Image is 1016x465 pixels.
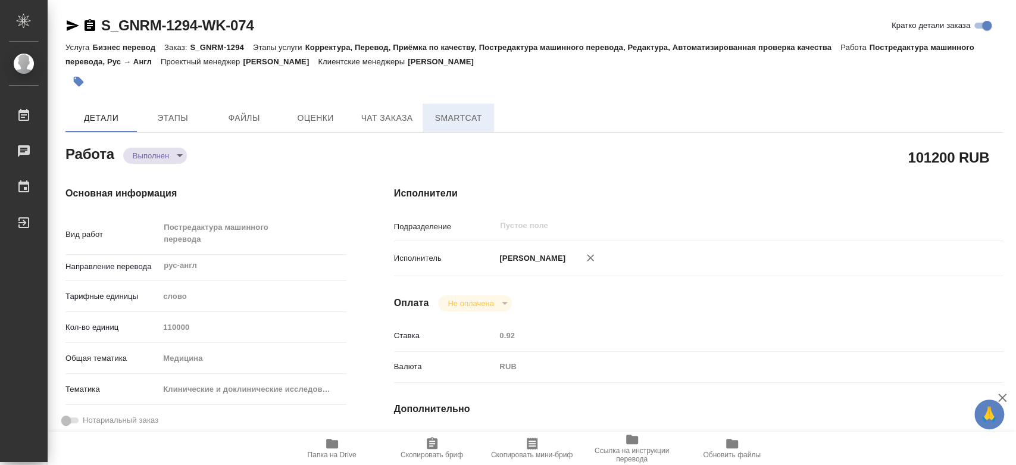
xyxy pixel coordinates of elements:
[65,291,159,302] p: Тарифные единицы
[215,111,273,126] span: Файлы
[159,319,346,336] input: Пустое поле
[495,327,952,344] input: Пустое поле
[92,43,164,52] p: Бизнес перевод
[394,221,496,233] p: Подразделение
[908,147,989,167] h2: 101200 RUB
[495,357,952,377] div: RUB
[65,18,80,33] button: Скопировать ссылку для ЯМессенджера
[305,43,840,52] p: Корректура, Перевод, Приёмка по качеству, Постредактура машинного перевода, Редактура, Автоматизи...
[101,17,254,33] a: S_GNRM-1294-WK-074
[582,432,682,465] button: Ссылка на инструкции перевода
[394,361,496,373] p: Валюта
[282,432,382,465] button: Папка на Drive
[444,298,497,308] button: Не оплачена
[129,151,173,161] button: Выполнен
[394,186,1003,201] h4: Исполнители
[408,57,483,66] p: [PERSON_NAME]
[144,111,201,126] span: Этапы
[65,43,92,52] p: Услуга
[253,43,305,52] p: Этапы услуги
[73,111,130,126] span: Детали
[65,68,92,95] button: Добавить тэг
[83,18,97,33] button: Скопировать ссылку
[123,148,187,164] div: Выполнен
[394,330,496,342] p: Ставка
[159,286,346,307] div: слово
[589,447,675,463] span: Ссылка на инструкции перевода
[190,43,252,52] p: S_GNRM-1294
[892,20,970,32] span: Кратко детали заказа
[65,142,114,164] h2: Работа
[65,322,159,333] p: Кол-во единиц
[394,296,429,310] h4: Оплата
[499,219,924,233] input: Пустое поле
[482,432,582,465] button: Скопировать мини-бриф
[358,111,415,126] span: Чат заказа
[308,451,357,459] span: Папка на Drive
[979,402,999,427] span: 🙏
[83,414,158,426] span: Нотариальный заказ
[682,432,782,465] button: Обновить файлы
[401,451,463,459] span: Скопировать бриф
[438,295,511,311] div: Выполнен
[65,261,159,273] p: Направление перевода
[65,186,346,201] h4: Основная информация
[65,352,159,364] p: Общая тематика
[495,252,565,264] p: [PERSON_NAME]
[577,245,604,271] button: Удалить исполнителя
[159,348,346,369] div: Медицина
[243,57,318,66] p: [PERSON_NAME]
[703,451,761,459] span: Обновить файлы
[65,383,159,395] p: Тематика
[161,57,243,66] p: Проектный менеджер
[491,451,573,459] span: Скопировать мини-бриф
[287,111,344,126] span: Оценки
[974,400,1004,429] button: 🙏
[164,43,190,52] p: Заказ:
[394,402,1003,416] h4: Дополнительно
[840,43,870,52] p: Работа
[318,57,408,66] p: Клиентские менеджеры
[159,379,346,400] div: Клинические и доклинические исследования
[65,229,159,241] p: Вид работ
[382,432,482,465] button: Скопировать бриф
[430,111,487,126] span: SmartCat
[394,252,496,264] p: Исполнитель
